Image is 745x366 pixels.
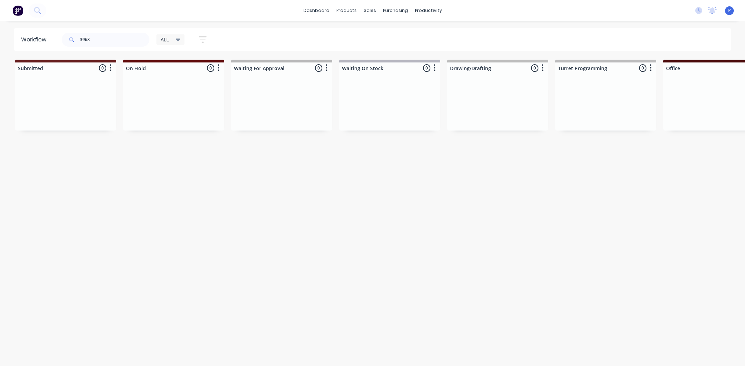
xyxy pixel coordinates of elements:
[728,7,731,14] span: P
[21,35,50,44] div: Workflow
[360,5,380,16] div: sales
[300,5,333,16] a: dashboard
[80,33,149,47] input: Search for orders...
[380,5,411,16] div: purchasing
[161,36,169,43] span: ALL
[13,5,23,16] img: Factory
[333,5,360,16] div: products
[411,5,445,16] div: productivity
